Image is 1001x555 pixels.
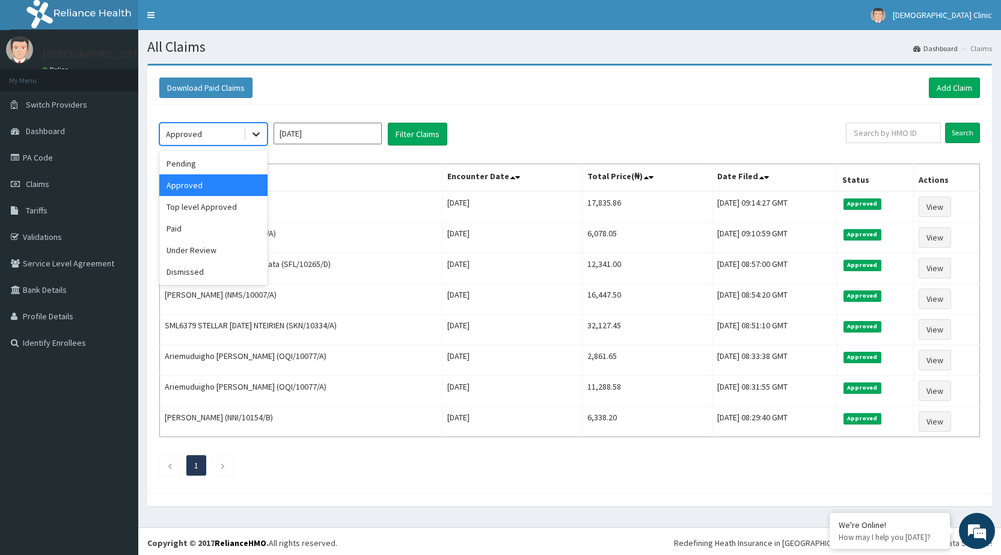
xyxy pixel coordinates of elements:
[712,253,837,284] td: [DATE] 08:57:00 GMT
[160,253,442,284] td: Goodness Oluwadarasimi Apata (SFL/10265/D)
[442,376,583,406] td: [DATE]
[846,123,941,143] input: Search by HMO ID
[843,382,881,393] span: Approved
[843,290,881,301] span: Approved
[194,460,198,471] a: Page 1 is your current page
[22,60,49,90] img: d_794563401_company_1708531726252_794563401
[919,381,951,401] a: View
[945,123,980,143] input: Search
[442,345,583,376] td: [DATE]
[70,152,166,273] span: We're online!
[160,376,442,406] td: Ariemuduigho [PERSON_NAME] (OQI/10077/A)
[893,10,992,20] span: [DEMOGRAPHIC_DATA] Clinic
[919,197,951,217] a: View
[913,43,958,54] a: Dashboard
[712,376,837,406] td: [DATE] 08:31:55 GMT
[442,253,583,284] td: [DATE]
[6,328,229,370] textarea: Type your message and hit 'Enter'
[26,179,49,189] span: Claims
[919,289,951,309] a: View
[63,67,202,83] div: Chat with us now
[442,222,583,253] td: [DATE]
[919,350,951,370] a: View
[442,191,583,222] td: [DATE]
[159,196,268,218] div: Top level Approved
[160,191,442,222] td: Peace Apata (SFL/10265/B)
[26,205,47,216] span: Tariffs
[442,406,583,437] td: [DATE]
[442,164,583,192] th: Encounter Date
[919,227,951,248] a: View
[712,222,837,253] td: [DATE] 09:10:59 GMT
[959,43,992,54] li: Claims
[159,239,268,261] div: Under Review
[674,537,992,549] div: Redefining Heath Insurance in [GEOGRAPHIC_DATA] using Telemedicine and Data Science!
[215,538,266,548] a: RelianceHMO
[160,406,442,437] td: [PERSON_NAME] (NNI/10154/B)
[160,164,442,192] th: Name
[583,191,712,222] td: 17,835.86
[843,198,881,209] span: Approved
[388,123,447,146] button: Filter Claims
[159,174,268,196] div: Approved
[929,78,980,98] a: Add Claim
[442,284,583,314] td: [DATE]
[583,284,712,314] td: 16,447.50
[159,218,268,239] div: Paid
[843,413,881,424] span: Approved
[712,314,837,345] td: [DATE] 08:51:10 GMT
[6,36,33,63] img: User Image
[583,164,712,192] th: Total Price(₦)
[42,66,71,74] a: Online
[26,99,87,110] span: Switch Providers
[583,253,712,284] td: 12,341.00
[160,345,442,376] td: Ariemuduigho [PERSON_NAME] (OQI/10077/A)
[843,260,881,271] span: Approved
[274,123,382,144] input: Select Month and Year
[442,314,583,345] td: [DATE]
[712,406,837,437] td: [DATE] 08:29:40 GMT
[839,532,941,542] p: How may I help you today?
[147,538,269,548] strong: Copyright © 2017 .
[712,191,837,222] td: [DATE] 09:14:27 GMT
[712,345,837,376] td: [DATE] 08:33:38 GMT
[159,261,268,283] div: Dismissed
[197,6,226,35] div: Minimize live chat window
[160,284,442,314] td: [PERSON_NAME] (NMS/10007/A)
[147,39,992,55] h1: All Claims
[583,222,712,253] td: 6,078.05
[843,321,881,332] span: Approved
[843,229,881,240] span: Approved
[712,164,837,192] th: Date Filed
[167,460,173,471] a: Previous page
[843,352,881,363] span: Approved
[159,78,253,98] button: Download Paid Claims
[583,406,712,437] td: 6,338.20
[919,258,951,278] a: View
[42,49,176,60] p: [DEMOGRAPHIC_DATA] Clinic
[583,376,712,406] td: 11,288.58
[839,520,941,530] div: We're Online!
[159,153,268,174] div: Pending
[583,345,712,376] td: 2,861.65
[166,128,202,140] div: Approved
[871,8,886,23] img: User Image
[160,222,442,253] td: [PERSON_NAME] (ERM/10040/A)
[712,284,837,314] td: [DATE] 08:54:20 GMT
[837,164,914,192] th: Status
[583,314,712,345] td: 32,127.45
[26,126,65,136] span: Dashboard
[160,314,442,345] td: SML6379 STELLAR [DATE] NTEIRIEN (SKN/10334/A)
[919,319,951,340] a: View
[919,411,951,432] a: View
[913,164,979,192] th: Actions
[220,460,225,471] a: Next page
